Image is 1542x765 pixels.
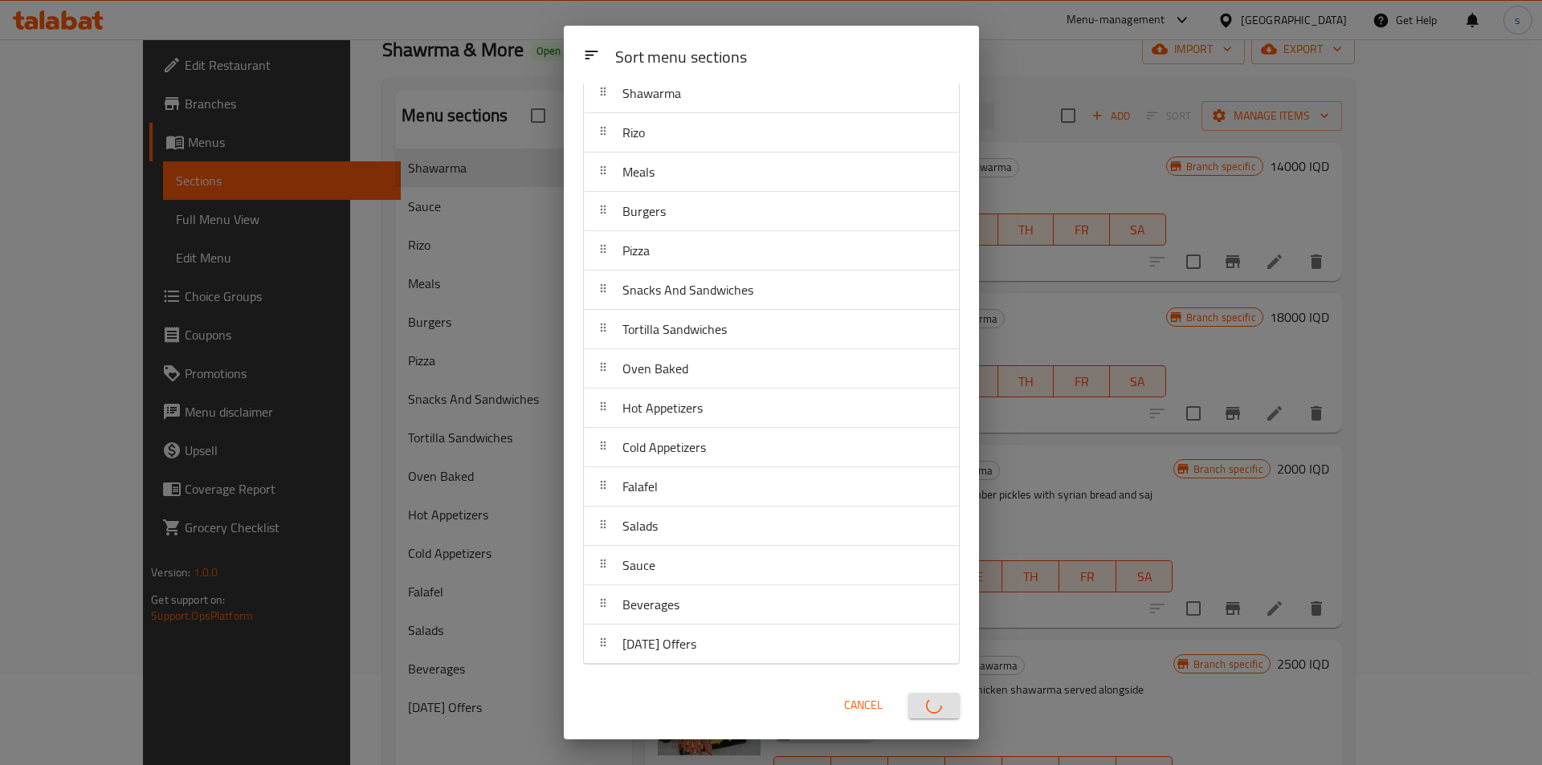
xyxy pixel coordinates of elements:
span: Oven Baked [622,356,688,380]
div: Shawarma [584,74,959,113]
div: Beverages [584,585,959,625]
span: Tortilla Sandwiches [622,317,727,341]
div: Oven Baked [584,349,959,389]
div: Pizza [584,231,959,271]
span: Beverages [622,592,679,616]
div: Rizo [584,113,959,153]
span: Salads [622,514,658,538]
div: Cold Appetizers [584,428,959,467]
div: Tortilla Sandwiches [584,310,959,349]
div: Hot Appetizers [584,389,959,428]
span: [DATE] Offers [622,632,696,656]
div: Burgers [584,192,959,231]
span: Burgers [622,199,666,223]
div: Meals [584,153,959,192]
div: Sort menu sections [609,40,966,76]
div: [DATE] Offers [584,625,959,664]
span: Snacks And Sandwiches [622,278,753,302]
div: Salads [584,507,959,546]
div: Falafel [584,467,959,507]
div: Sauce [584,546,959,585]
span: Meals [622,160,655,184]
button: Cancel [838,690,889,720]
span: Falafel [622,474,658,498]
span: Rizo [622,120,645,144]
span: Pizza [622,238,650,262]
span: Sauce [622,553,655,577]
div: Snacks And Sandwiches [584,271,959,310]
span: Cancel [844,695,883,715]
span: Hot Appetizers [622,396,703,420]
span: Shawarma [622,81,681,105]
span: Cold Appetizers [622,435,706,459]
